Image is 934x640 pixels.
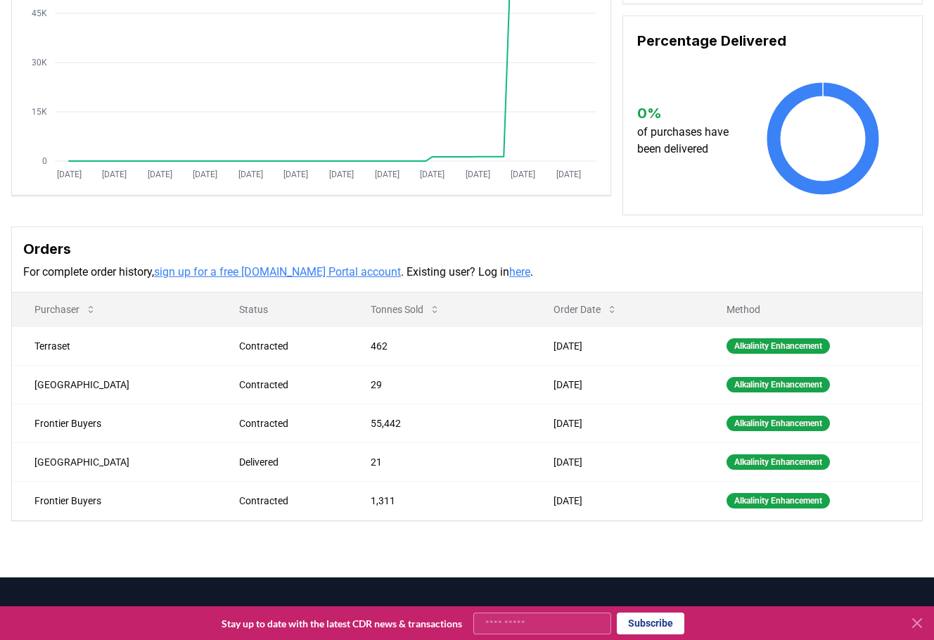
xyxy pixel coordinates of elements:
[348,442,530,481] td: 21
[637,124,740,158] p: of purchases have been delivered
[23,295,108,324] button: Purchaser
[267,603,467,620] a: Leaderboards
[239,339,338,353] div: Contracted
[637,30,908,51] h3: Percentage Delivered
[32,107,47,117] tspan: 15K
[193,169,217,179] tspan: [DATE]
[348,365,530,404] td: 29
[32,8,47,18] tspan: 45K
[727,416,830,431] div: Alkalinity Enhancement
[154,265,401,279] a: sign up for a free [DOMAIN_NAME] Portal account
[715,302,911,316] p: Method
[359,295,452,324] button: Tonnes Sold
[531,481,704,520] td: [DATE]
[239,494,338,508] div: Contracted
[348,326,530,365] td: 462
[23,264,911,281] p: For complete order history, . Existing user? Log in .
[727,454,830,470] div: Alkalinity Enhancement
[42,156,47,166] tspan: 0
[239,416,338,430] div: Contracted
[239,455,338,469] div: Delivered
[511,169,535,179] tspan: [DATE]
[12,404,217,442] td: Frontier Buyers
[531,326,704,365] td: [DATE]
[420,169,444,179] tspan: [DATE]
[283,169,308,179] tspan: [DATE]
[727,493,830,508] div: Alkalinity Enhancement
[12,326,217,365] td: Terraset
[466,169,490,179] tspan: [DATE]
[531,442,704,481] td: [DATE]
[239,378,338,392] div: Contracted
[637,103,740,124] h3: 0 %
[12,481,217,520] td: Frontier Buyers
[148,169,172,179] tspan: [DATE]
[727,377,830,392] div: Alkalinity Enhancement
[57,169,82,179] tspan: [DATE]
[375,169,399,179] tspan: [DATE]
[509,265,530,279] a: here
[102,169,127,179] tspan: [DATE]
[228,302,338,316] p: Status
[348,481,530,520] td: 1,311
[531,404,704,442] td: [DATE]
[12,442,217,481] td: [GEOGRAPHIC_DATA]
[11,603,211,622] p: [DOMAIN_NAME]
[329,169,354,179] tspan: [DATE]
[542,295,629,324] button: Order Date
[348,404,530,442] td: 55,442
[531,365,704,404] td: [DATE]
[32,58,47,68] tspan: 30K
[727,338,830,354] div: Alkalinity Enhancement
[23,238,911,260] h3: Orders
[556,169,581,179] tspan: [DATE]
[12,365,217,404] td: [GEOGRAPHIC_DATA]
[238,169,263,179] tspan: [DATE]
